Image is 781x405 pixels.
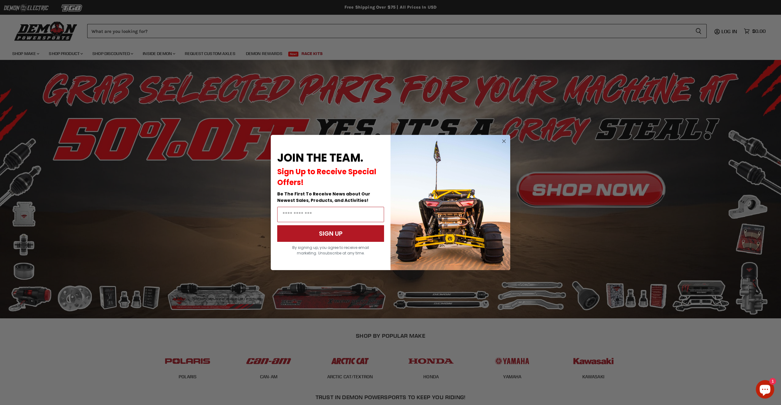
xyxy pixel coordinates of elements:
span: By signing up, you agree to receive email marketing. Unsubscribe at any time. [292,245,369,256]
img: a9095488-b6e7-41ba-879d-588abfab540b.jpeg [390,135,510,270]
span: Sign Up to Receive Special Offers! [277,167,376,187]
span: JOIN THE TEAM. [277,150,363,166]
inbox-online-store-chat: Shopify online store chat [754,380,776,400]
button: SIGN UP [277,225,384,242]
span: Be The First To Receive News about Our Newest Sales, Products, and Activities! [277,191,370,203]
input: Email Address [277,207,384,222]
button: Close dialog [500,137,508,145]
